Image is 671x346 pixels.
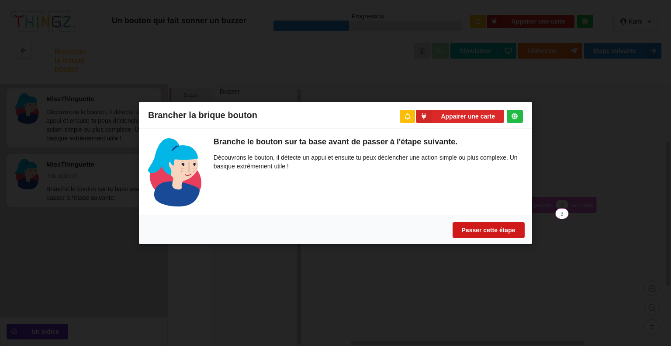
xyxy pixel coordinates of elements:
button: Appairer une carte [416,110,504,123]
div: Tu es connecté au serveur de création de Thingz [507,110,523,123]
div: Branche le bouton sur ta base avant de passer à l'étape suivante. [214,137,523,147]
button: Passer cette étape [453,222,525,238]
p: Découvrons le bouton, il détecte un appui et ensuite tu peux déclencher une action simple ou plus... [214,153,523,171]
img: miss.svg [148,138,201,206]
div: Brancher la brique bouton [139,102,532,129]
